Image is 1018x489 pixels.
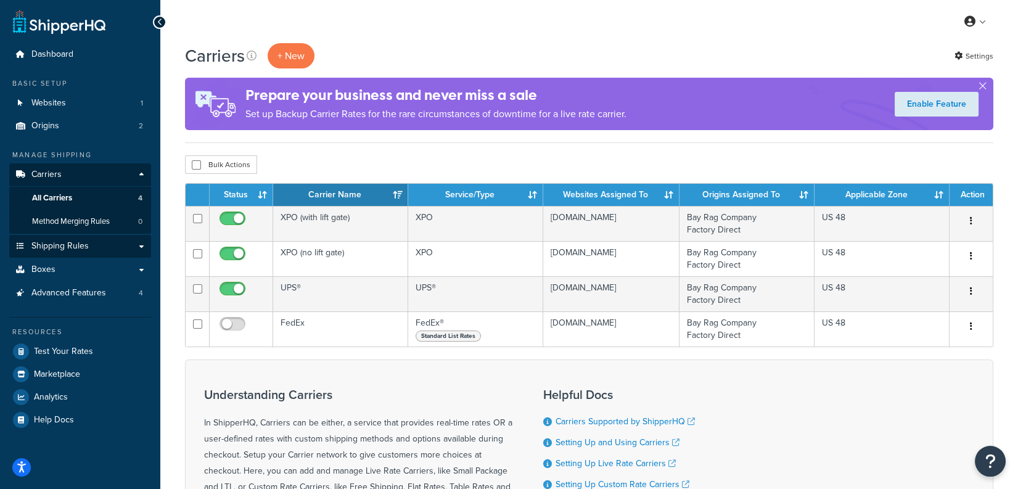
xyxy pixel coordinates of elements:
span: Help Docs [34,415,74,425]
td: Bay Rag Company Factory Direct [679,311,815,347]
a: Shipping Rules [9,235,151,258]
a: Settings [954,47,993,65]
button: + New [268,43,314,68]
a: Carriers [9,163,151,186]
span: Dashboard [31,49,73,60]
span: Shipping Rules [31,241,89,252]
span: 4 [139,288,143,298]
p: Set up Backup Carrier Rates for the rare circumstances of downtime for a live rate carrier. [245,105,626,123]
a: Setting Up and Using Carriers [556,436,679,449]
a: Websites 1 [9,92,151,115]
td: [DOMAIN_NAME] [543,276,679,311]
li: Carriers [9,163,151,234]
td: XPO [408,206,543,241]
div: Resources [9,327,151,337]
button: Open Resource Center [975,446,1006,477]
span: 1 [141,98,143,109]
h1: Carriers [185,44,245,68]
a: Carriers Supported by ShipperHQ [556,415,695,428]
a: Origins 2 [9,115,151,138]
span: Standard List Rates [416,331,481,342]
a: Enable Feature [895,92,979,117]
span: Marketplace [34,369,80,380]
th: Origins Assigned To: activate to sort column ascending [679,184,815,206]
a: Test Your Rates [9,340,151,363]
h3: Helpful Docs [543,388,704,401]
th: Applicable Zone: activate to sort column ascending [815,184,950,206]
span: 0 [138,216,142,227]
td: UPS® [273,276,408,311]
td: [DOMAIN_NAME] [543,206,679,241]
td: US 48 [815,311,950,347]
th: Action [950,184,993,206]
a: All Carriers 4 [9,187,151,210]
td: XPO [408,241,543,276]
td: [DOMAIN_NAME] [543,241,679,276]
li: Origins [9,115,151,138]
th: Service/Type: activate to sort column ascending [408,184,543,206]
th: Websites Assigned To: activate to sort column ascending [543,184,679,206]
td: US 48 [815,276,950,311]
li: Advanced Features [9,282,151,305]
td: FedEx® [408,311,543,347]
div: Manage Shipping [9,150,151,160]
div: Basic Setup [9,78,151,89]
a: Boxes [9,258,151,281]
td: US 48 [815,241,950,276]
li: Websites [9,92,151,115]
span: Test Your Rates [34,347,93,357]
span: All Carriers [32,193,72,203]
span: Advanced Features [31,288,106,298]
td: Bay Rag Company Factory Direct [679,206,815,241]
a: Advanced Features 4 [9,282,151,305]
a: Setting Up Live Rate Carriers [556,457,676,470]
span: Analytics [34,392,68,403]
a: Help Docs [9,409,151,431]
td: Bay Rag Company Factory Direct [679,241,815,276]
a: Dashboard [9,43,151,66]
span: Method Merging Rules [32,216,110,227]
span: Websites [31,98,66,109]
th: Status: activate to sort column ascending [210,184,273,206]
td: [DOMAIN_NAME] [543,311,679,347]
h4: Prepare your business and never miss a sale [245,85,626,105]
a: Analytics [9,386,151,408]
button: Bulk Actions [185,155,257,174]
th: Carrier Name: activate to sort column ascending [273,184,408,206]
span: Origins [31,121,59,131]
td: XPO (no lift gate) [273,241,408,276]
td: XPO (with lift gate) [273,206,408,241]
td: UPS® [408,276,543,311]
td: US 48 [815,206,950,241]
span: 2 [139,121,143,131]
li: All Carriers [9,187,151,210]
span: 4 [138,193,142,203]
span: Carriers [31,170,62,180]
a: Method Merging Rules 0 [9,210,151,233]
h3: Understanding Carriers [204,388,512,401]
a: Marketplace [9,363,151,385]
img: ad-rules-rateshop-fe6ec290ccb7230408bd80ed9643f0289d75e0ffd9eb532fc0e269fcd187b520.png [185,78,245,130]
span: Boxes [31,265,55,275]
li: Method Merging Rules [9,210,151,233]
a: ShipperHQ Home [13,9,105,34]
td: Bay Rag Company Factory Direct [679,276,815,311]
td: FedEx [273,311,408,347]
